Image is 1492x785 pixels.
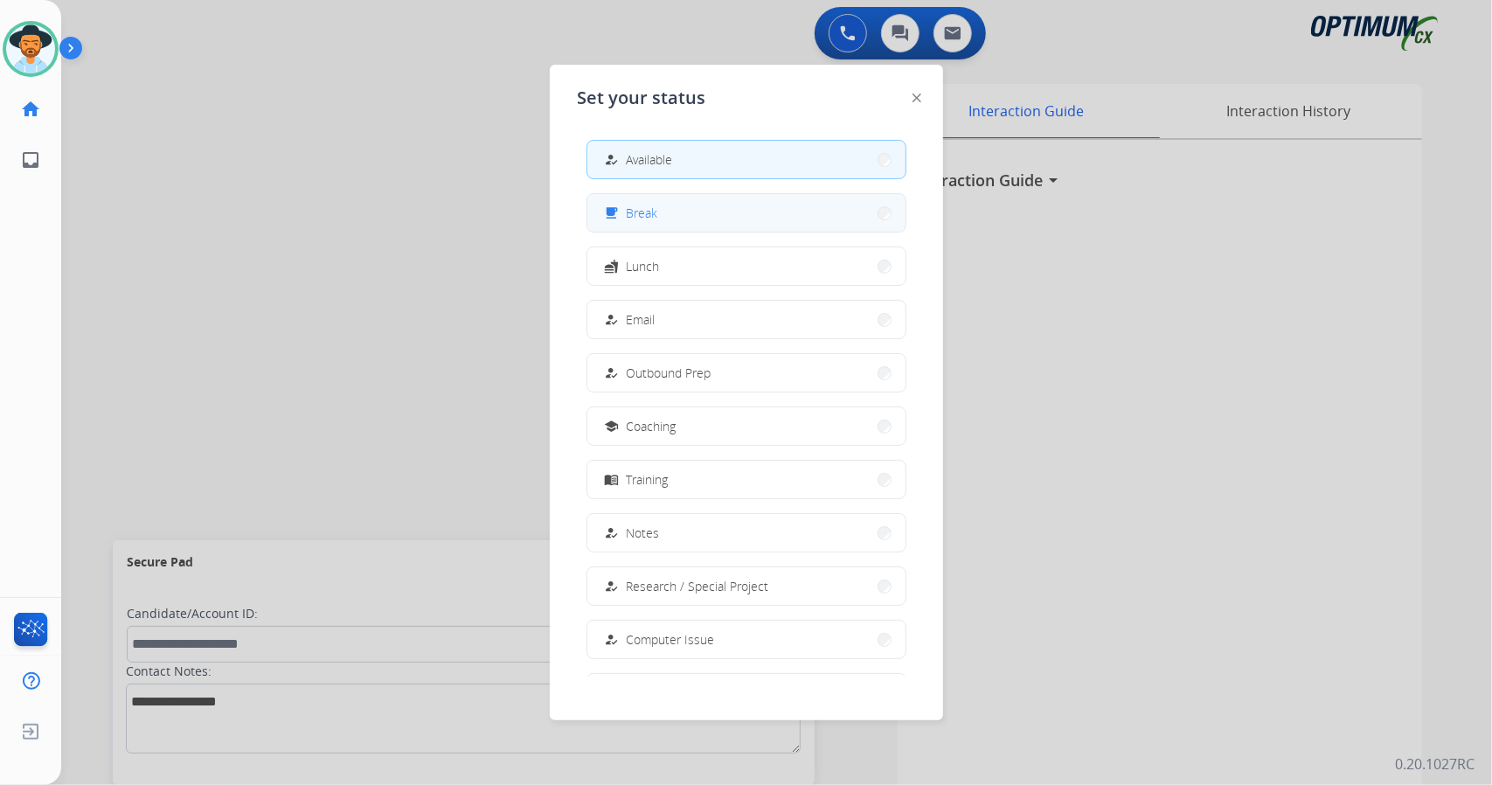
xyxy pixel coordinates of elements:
[587,407,906,445] button: Coaching
[604,152,619,167] mat-icon: how_to_reg
[587,674,906,712] button: Internet Issue
[604,525,619,540] mat-icon: how_to_reg
[1395,754,1475,775] p: 0.20.1027RC
[587,461,906,498] button: Training
[913,94,921,102] img: close-button
[587,514,906,552] button: Notes
[587,354,906,392] button: Outbound Prep
[578,86,706,110] span: Set your status
[627,417,677,435] span: Coaching
[587,621,906,658] button: Computer Issue
[627,257,660,275] span: Lunch
[627,204,658,222] span: Break
[627,310,656,329] span: Email
[604,632,619,647] mat-icon: how_to_reg
[20,99,41,120] mat-icon: home
[587,141,906,178] button: Available
[604,579,619,594] mat-icon: how_to_reg
[604,472,619,487] mat-icon: menu_book
[604,259,619,274] mat-icon: fastfood
[604,419,619,434] mat-icon: school
[587,301,906,338] button: Email
[627,364,711,382] span: Outbound Prep
[627,150,673,169] span: Available
[587,194,906,232] button: Break
[627,470,669,489] span: Training
[627,630,715,649] span: Computer Issue
[587,247,906,285] button: Lunch
[627,577,769,595] span: Research / Special Project
[604,312,619,327] mat-icon: how_to_reg
[604,205,619,220] mat-icon: free_breakfast
[627,524,660,542] span: Notes
[6,24,55,73] img: avatar
[604,365,619,380] mat-icon: how_to_reg
[20,149,41,170] mat-icon: inbox
[587,567,906,605] button: Research / Special Project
